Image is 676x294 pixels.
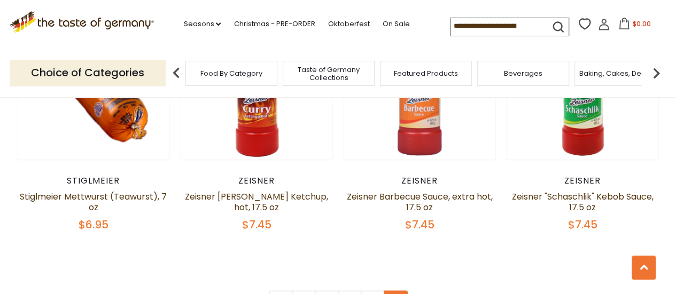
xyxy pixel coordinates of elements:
[405,217,434,232] span: $7.45
[344,176,496,186] div: Zeisner
[512,190,654,213] a: Zeisner "Schaschlik" Kebob Sauce, 17.5 oz
[568,217,597,232] span: $7.45
[79,217,108,232] span: $6.95
[328,18,369,30] a: Oktoberfest
[185,190,328,213] a: Zeisner [PERSON_NAME] Ketchup, hot, 17.5 oz
[166,62,187,84] img: previous arrow
[382,18,409,30] a: On Sale
[10,60,166,86] p: Choice of Categories
[183,18,221,30] a: Seasons
[234,18,315,30] a: Christmas - PRE-ORDER
[200,69,262,77] a: Food By Category
[286,66,371,82] a: Taste of Germany Collections
[612,18,657,34] button: $0.00
[646,62,667,84] img: next arrow
[394,69,458,77] a: Featured Products
[632,19,650,28] span: $0.00
[504,69,542,77] a: Beverages
[507,176,659,186] div: Zeisner
[181,176,333,186] div: Zeisner
[579,69,662,77] a: Baking, Cakes, Desserts
[347,190,493,213] a: Zeisner Barbecue Sauce, extra hot, 17.5 oz
[18,176,170,186] div: Stiglmeier
[242,217,271,232] span: $7.45
[20,190,167,213] a: Stiglmeier Mettwurst (Teawurst), 7 oz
